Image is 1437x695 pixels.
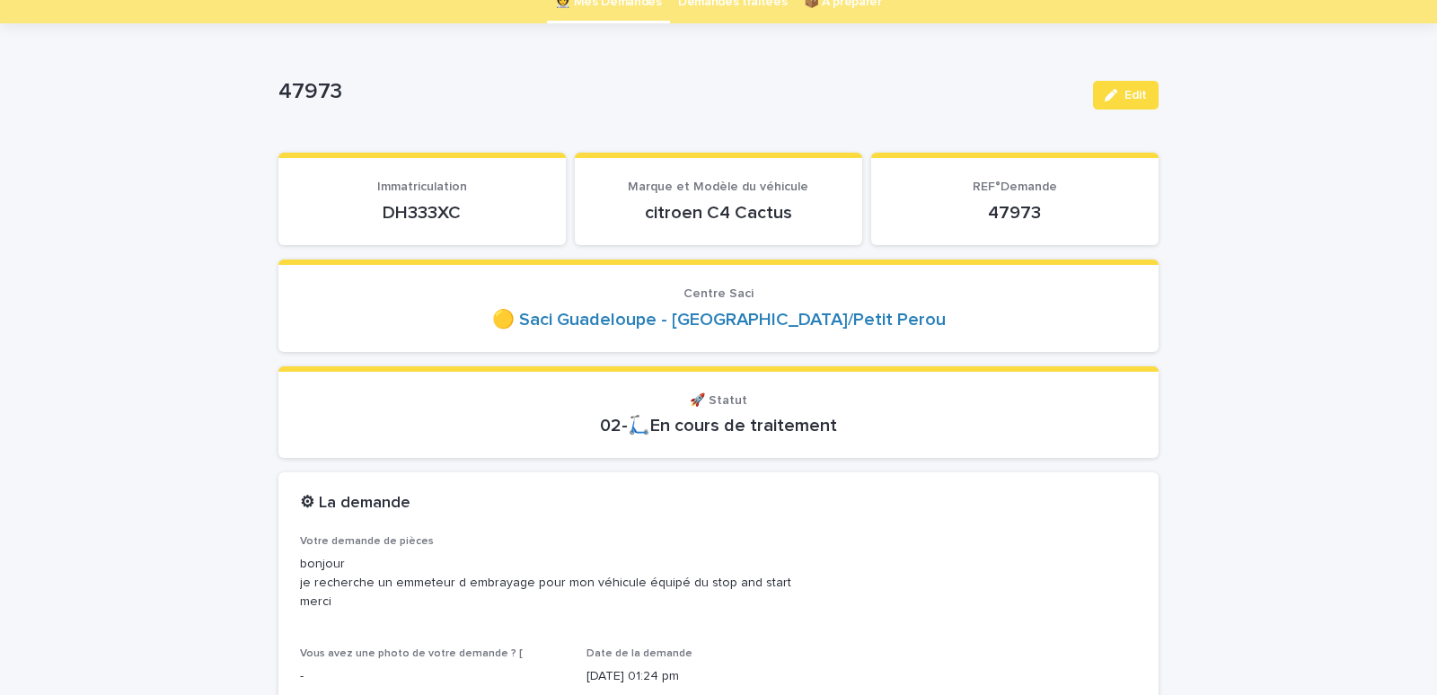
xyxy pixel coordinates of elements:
p: - [300,667,565,686]
h2: ⚙ La demande [300,494,410,514]
a: 🟡 Saci Guadeloupe - [GEOGRAPHIC_DATA]/Petit Perou [492,309,946,330]
p: bonjour je recherche un emmeteur d embrayage pour mon véhicule équipé du stop and start merci [300,555,1137,611]
p: 02-🛴En cours de traitement [300,415,1137,436]
button: Edit [1093,81,1159,110]
span: Date de la demande [586,648,692,659]
p: 47973 [278,79,1079,105]
span: Votre demande de pièces [300,536,434,547]
span: Vous avez une photo de votre demande ? [ [300,648,523,659]
span: REF°Demande [973,180,1057,193]
span: Centre Saci [683,287,754,300]
span: Marque et Modèle du véhicule [628,180,808,193]
p: DH333XC [300,202,544,224]
span: Immatriculation [377,180,467,193]
span: 🚀 Statut [690,394,747,407]
p: [DATE] 01:24 pm [586,667,851,686]
span: Edit [1124,89,1147,101]
p: citroen C4 Cactus [596,202,841,224]
p: 47973 [893,202,1137,224]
